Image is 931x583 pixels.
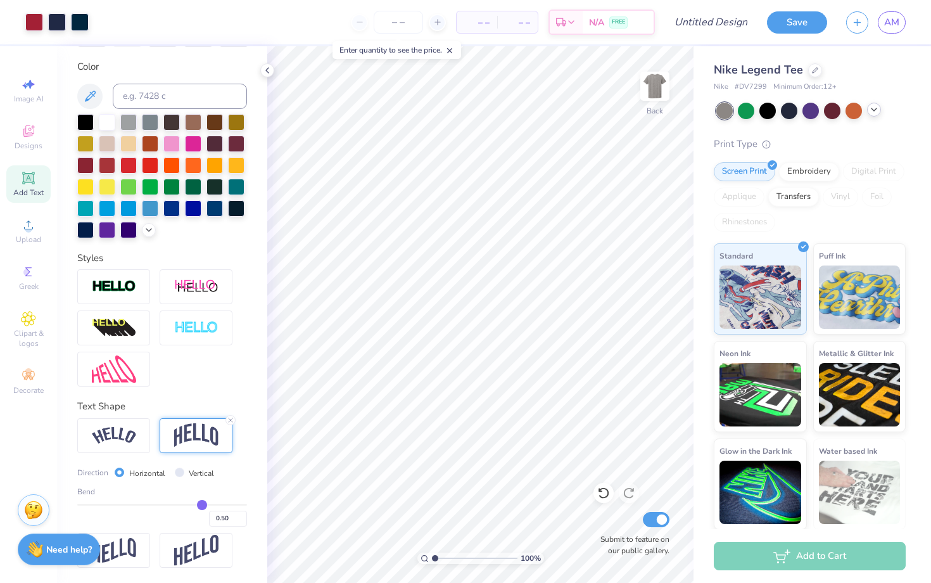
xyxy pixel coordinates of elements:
div: Vinyl [823,188,858,207]
img: Glow in the Dark Ink [719,461,801,524]
input: e.g. 7428 c [113,84,247,109]
img: Free Distort [92,356,136,383]
img: Puff Ink [819,266,901,329]
img: Standard [719,266,801,329]
span: N/A [589,16,604,29]
div: Color [77,60,247,74]
span: AM [884,15,899,30]
span: FREE [612,18,625,27]
div: Foil [862,188,892,207]
img: Arch [174,423,218,447]
img: Back [642,74,668,99]
span: Greek [19,281,39,291]
span: Decorate [13,385,44,395]
button: Save [767,11,827,34]
div: Applique [714,188,764,207]
img: Metallic & Glitter Ink [819,363,901,426]
span: 100 % [521,553,541,564]
span: Nike [714,82,728,93]
span: Bend [77,486,95,497]
img: Water based Ink [819,461,901,524]
img: Rise [174,535,218,566]
a: AM [878,11,906,34]
span: Water based Ink [819,444,877,458]
span: Minimum Order: 12 + [773,82,837,93]
img: Stroke [92,279,136,294]
span: # DV7299 [735,82,767,93]
img: Flag [92,538,136,563]
span: Nike Legend Tee [714,62,803,77]
div: Transfers [768,188,819,207]
input: – – [374,11,423,34]
img: Arc [92,427,136,444]
div: Rhinestones [714,213,775,232]
span: Puff Ink [819,249,845,262]
span: – – [505,16,530,29]
div: Styles [77,251,247,266]
span: Upload [16,234,41,245]
span: Glow in the Dark Ink [719,444,792,458]
div: Screen Print [714,162,775,181]
img: Negative Space [174,321,218,335]
span: Add Text [13,188,44,198]
div: Print Type [714,137,906,151]
span: Neon Ink [719,347,750,360]
span: Designs [15,141,42,151]
div: Digital Print [843,162,904,181]
span: Direction [77,467,108,478]
strong: Need help? [46,544,92,556]
label: Vertical [189,468,214,479]
div: Back [647,105,663,117]
img: Shadow [174,279,218,295]
label: Horizontal [129,468,165,479]
span: Image AI [14,94,44,104]
label: Submit to feature on our public gallery. [593,534,669,556]
span: Clipart & logos [6,328,51,349]
span: Metallic & Glitter Ink [819,347,894,360]
input: Untitled Design [664,10,757,35]
span: – – [464,16,490,29]
div: Text Shape [77,399,247,414]
img: 3d Illusion [92,318,136,338]
span: Standard [719,249,753,262]
img: Neon Ink [719,363,801,426]
div: Enter quantity to see the price. [332,41,461,59]
div: Embroidery [779,162,839,181]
